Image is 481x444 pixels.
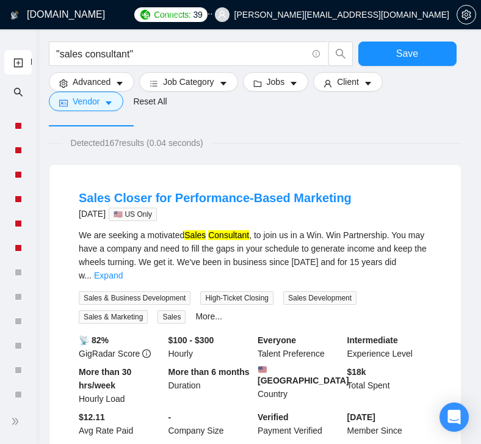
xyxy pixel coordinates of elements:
div: GigRadar Score [76,333,166,360]
div: Duration [166,365,256,406]
span: Vendor [73,95,99,108]
div: Experience Level [345,333,435,360]
span: setting [59,79,68,88]
span: setting [457,10,476,20]
span: search [329,48,352,59]
mark: Consultant [208,230,249,240]
span: double-right [11,415,23,428]
span: Save [396,46,418,61]
a: setting [457,10,476,20]
div: Company Size [166,410,256,437]
b: $ 18k [347,367,366,377]
span: user [324,79,332,88]
span: Job Category [163,75,214,89]
div: Total Spent [345,365,435,406]
img: 🇺🇸 [258,365,267,374]
span: caret-down [115,79,124,88]
span: info-circle [142,349,151,358]
span: caret-down [289,79,298,88]
button: idcardVendorcaret-down [49,92,123,111]
span: High-Ticket Closing [200,291,273,305]
b: - [168,412,172,422]
span: caret-down [364,79,372,88]
b: $12.11 [79,412,105,422]
button: barsJob Categorycaret-down [139,72,237,92]
a: homeHome [143,9,180,20]
span: user [218,10,226,19]
span: idcard [59,98,68,107]
span: search [13,79,23,104]
a: Expand [94,271,123,280]
button: setting [457,5,476,24]
span: folder [253,79,262,88]
span: Preview Results [49,107,137,117]
a: New Scanner [13,50,23,75]
b: [GEOGRAPHIC_DATA] [258,365,349,385]
b: 📡 82% [79,335,109,345]
div: Avg Rate Paid [76,410,166,437]
b: Everyone [258,335,296,345]
span: bars [150,79,158,88]
div: Member Since [345,410,435,437]
div: Tooltip anchor [131,107,142,118]
div: Open Intercom Messenger [439,402,469,432]
input: Search Freelance Jobs... [56,46,307,62]
div: Talent Preference [255,333,345,360]
span: 🇺🇸 US Only [109,208,157,221]
button: folderJobscaret-down [243,72,309,92]
span: Advanced [73,75,110,89]
b: More than 6 months [168,367,250,377]
span: ellipsis [204,10,213,18]
span: ... [84,271,92,280]
b: Intermediate [347,335,398,345]
button: Save [358,42,457,66]
span: caret-down [104,98,113,107]
a: Reset All [133,95,167,108]
div: [DATE] [79,206,352,221]
div: Hourly Load [76,365,166,406]
b: $100 - $300 [168,335,214,345]
span: Jobs [267,75,285,89]
span: Client [337,75,359,89]
li: New Scanner [4,50,32,75]
div: Country [255,365,345,406]
b: More than 30 hrs/week [79,367,131,390]
div: We are seeking a motivated , to join us in a Win. Win Partnership. You may have a company and nee... [79,228,432,282]
a: Sales Closer for Performance-Based Marketing [79,191,352,205]
button: userClientcaret-down [313,72,383,92]
div: Payment Verified [255,410,345,437]
span: caret-down [219,79,228,88]
div: Hourly [166,333,256,360]
span: info-circle [313,50,320,58]
mark: Sales [184,230,206,240]
span: Sales & Business Development [79,291,190,305]
button: search [328,42,353,66]
b: Verified [258,412,289,422]
img: logo [10,5,19,25]
span: Sales Development [283,291,356,305]
b: [DATE] [347,412,375,422]
span: Sales [157,310,186,324]
span: Sales & Marketing [79,310,148,324]
span: Detected 167 results (0.04 seconds) [62,136,212,150]
button: settingAdvancedcaret-down [49,72,134,92]
a: More... [195,311,222,321]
